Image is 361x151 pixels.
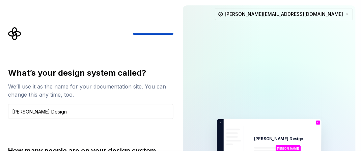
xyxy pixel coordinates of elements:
p: [PERSON_NAME] Design [254,136,304,142]
p: [PERSON_NAME] [277,147,300,151]
div: What’s your design system called? [8,68,173,78]
svg: Supernova Logo [8,27,22,41]
input: Design system name [8,104,173,119]
p: S [218,121,221,124]
button: [PERSON_NAME][EMAIL_ADDRESS][DOMAIN_NAME] [215,8,353,20]
p: L [317,122,319,124]
div: We’ll use it as the name for your documentation site. You can change this any time, too. [8,82,173,99]
span: [PERSON_NAME][EMAIL_ADDRESS][DOMAIN_NAME] [225,11,343,18]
